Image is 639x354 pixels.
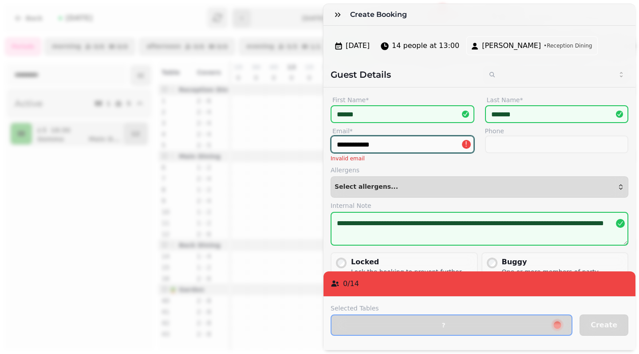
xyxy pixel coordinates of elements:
[331,176,628,198] button: Select allergens...
[350,9,410,20] h3: Create Booking
[482,40,541,51] span: [PERSON_NAME]
[485,127,629,135] label: Phone
[465,141,467,148] span: !
[331,166,628,175] label: Allergens
[544,42,592,49] span: • Reception Dining
[502,267,624,285] div: One or more members of party requires buggy access
[580,314,628,336] button: Create
[331,127,474,135] label: Email*
[351,267,473,285] div: Lock the booking to prevent further changes and stop updates
[331,68,476,81] h2: Guest Details
[502,257,624,267] div: Buggy
[351,257,473,267] div: Locked
[343,278,359,289] p: 0 / 14
[442,322,446,328] p: ?
[331,155,474,162] p: Invalid email
[331,304,572,313] label: Selected Tables
[331,95,474,105] label: First Name*
[346,40,370,51] span: [DATE]
[335,183,398,191] span: Select allergens...
[392,40,459,51] span: 14 people at 13:00
[485,95,629,105] label: Last Name*
[591,322,617,329] span: Create
[331,314,572,336] button: ?
[331,201,628,210] label: Internal Note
